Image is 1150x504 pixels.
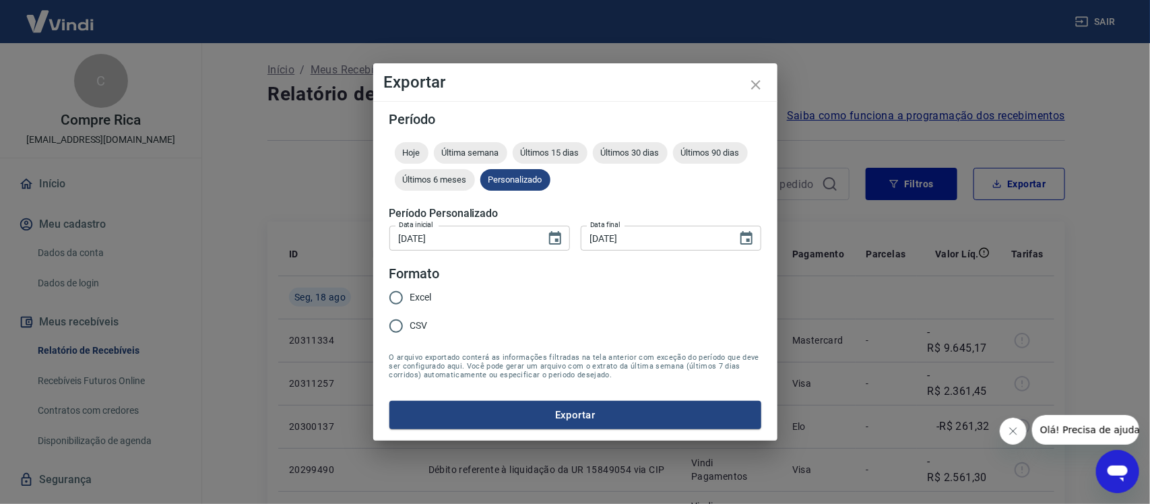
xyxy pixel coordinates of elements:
div: Personalizado [480,169,550,191]
label: Data inicial [399,220,433,230]
div: Últimos 90 dias [673,142,748,164]
input: DD/MM/YYYY [389,226,536,251]
span: Últimos 30 dias [593,148,668,158]
div: Últimos 6 meses [395,169,475,191]
span: O arquivo exportado conterá as informações filtradas na tela anterior com exceção do período que ... [389,353,761,379]
label: Data final [590,220,620,230]
span: Últimos 6 meses [395,175,475,185]
span: Hoje [395,148,428,158]
span: CSV [410,319,428,333]
span: Última semana [434,148,507,158]
h5: Período [389,113,761,126]
input: DD/MM/YYYY [581,226,728,251]
button: Choose date, selected date is 13 de ago de 2025 [542,225,569,252]
div: Últimos 30 dias [593,142,668,164]
div: Hoje [395,142,428,164]
span: Últimos 15 dias [513,148,587,158]
button: Choose date, selected date is 19 de ago de 2025 [733,225,760,252]
button: Exportar [389,401,761,429]
span: Excel [410,290,432,305]
span: Últimos 90 dias [673,148,748,158]
div: Últimos 15 dias [513,142,587,164]
h4: Exportar [384,74,767,90]
span: Olá! Precisa de ajuda? [8,9,113,20]
div: Última semana [434,142,507,164]
iframe: Mensagem da empresa [1032,415,1139,445]
legend: Formato [389,264,440,284]
iframe: Fechar mensagem [1000,418,1027,445]
button: close [740,69,772,101]
iframe: Botão para abrir a janela de mensagens [1096,450,1139,493]
h5: Período Personalizado [389,207,761,220]
span: Personalizado [480,175,550,185]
